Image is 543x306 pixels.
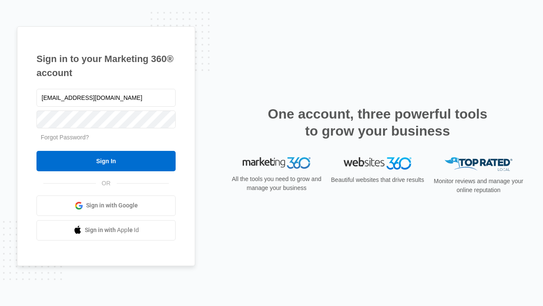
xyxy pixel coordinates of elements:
[431,177,526,195] p: Monitor reviews and manage your online reputation
[265,105,490,139] h2: One account, three powerful tools to grow your business
[96,179,117,188] span: OR
[36,52,176,80] h1: Sign in to your Marketing 360® account
[36,89,176,107] input: Email
[36,195,176,216] a: Sign in with Google
[41,134,89,141] a: Forgot Password?
[86,201,138,210] span: Sign in with Google
[36,220,176,241] a: Sign in with Apple Id
[229,175,324,193] p: All the tools you need to grow and manage your business
[445,157,512,171] img: Top Rated Local
[85,226,139,235] span: Sign in with Apple Id
[330,176,425,184] p: Beautiful websites that drive results
[243,157,311,169] img: Marketing 360
[36,151,176,171] input: Sign In
[344,157,411,170] img: Websites 360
